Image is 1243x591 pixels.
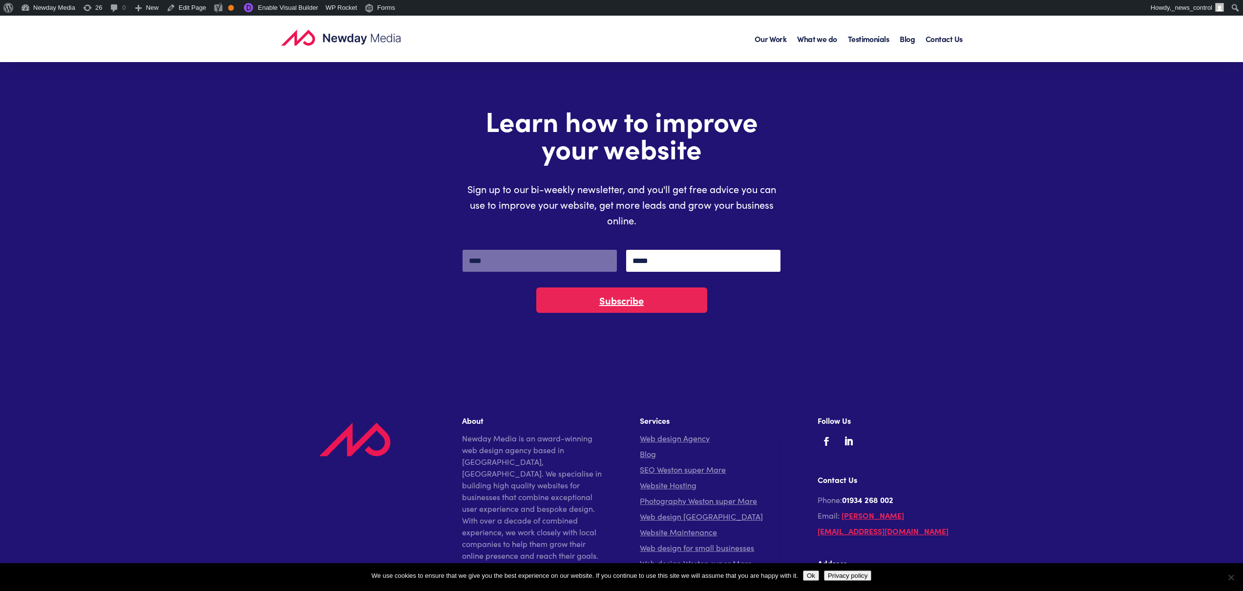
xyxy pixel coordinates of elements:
span: Subscribe [599,293,644,307]
a: Blog [900,31,915,62]
div: OK [228,5,234,11]
a: Web design for small businesses [640,542,754,553]
h4: Address [818,557,958,575]
p: Phone: Email: [818,492,958,539]
button: Privacy policy [824,570,871,581]
a: Newday Media [281,29,410,46]
a: SEO Weston super Mare [640,464,726,475]
img: new logo [281,29,410,46]
h2: Learn how to improve your website [463,107,780,166]
a: Website Hosting [640,480,696,490]
a: [PERSON_NAME][EMAIL_ADDRESS][DOMAIN_NAME] [818,510,948,536]
a: Subscribe [536,287,707,313]
span: _news_control [1171,4,1212,11]
span: 01934 268 002 [842,494,893,505]
a: Web design Weston super Mare [640,558,752,569]
a: Follow on Facebook [818,433,835,450]
a: Contact Us [926,31,963,62]
a: Blog [640,448,656,459]
h4: Services [640,414,780,432]
a: Web design [GEOGRAPHIC_DATA] [640,511,763,522]
a: Our Work [755,31,787,62]
a: Web design Agency [640,433,710,443]
a: Photography Weston super Mare [640,495,757,506]
span: No [1226,572,1236,582]
p: Sign up to our bi-weekly newsletter, and you'll get free advice you can use to improve your websi... [463,181,780,228]
a: Follow on LinkedIn [839,432,858,451]
h4: About [462,414,603,432]
h4: Contact Us [818,473,958,491]
p: Newday Media is an award-winning web design agency based in [GEOGRAPHIC_DATA], [GEOGRAPHIC_DATA].... [462,432,603,561]
span: We use cookies to ensure that we give you the best experience on our website. If you continue to ... [372,571,798,581]
button: Ok [803,570,819,581]
h4: Follow Us [818,414,958,432]
a: What we do [797,31,837,62]
a: Testimonials [848,31,889,62]
a: Website Maintenance [640,526,717,537]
